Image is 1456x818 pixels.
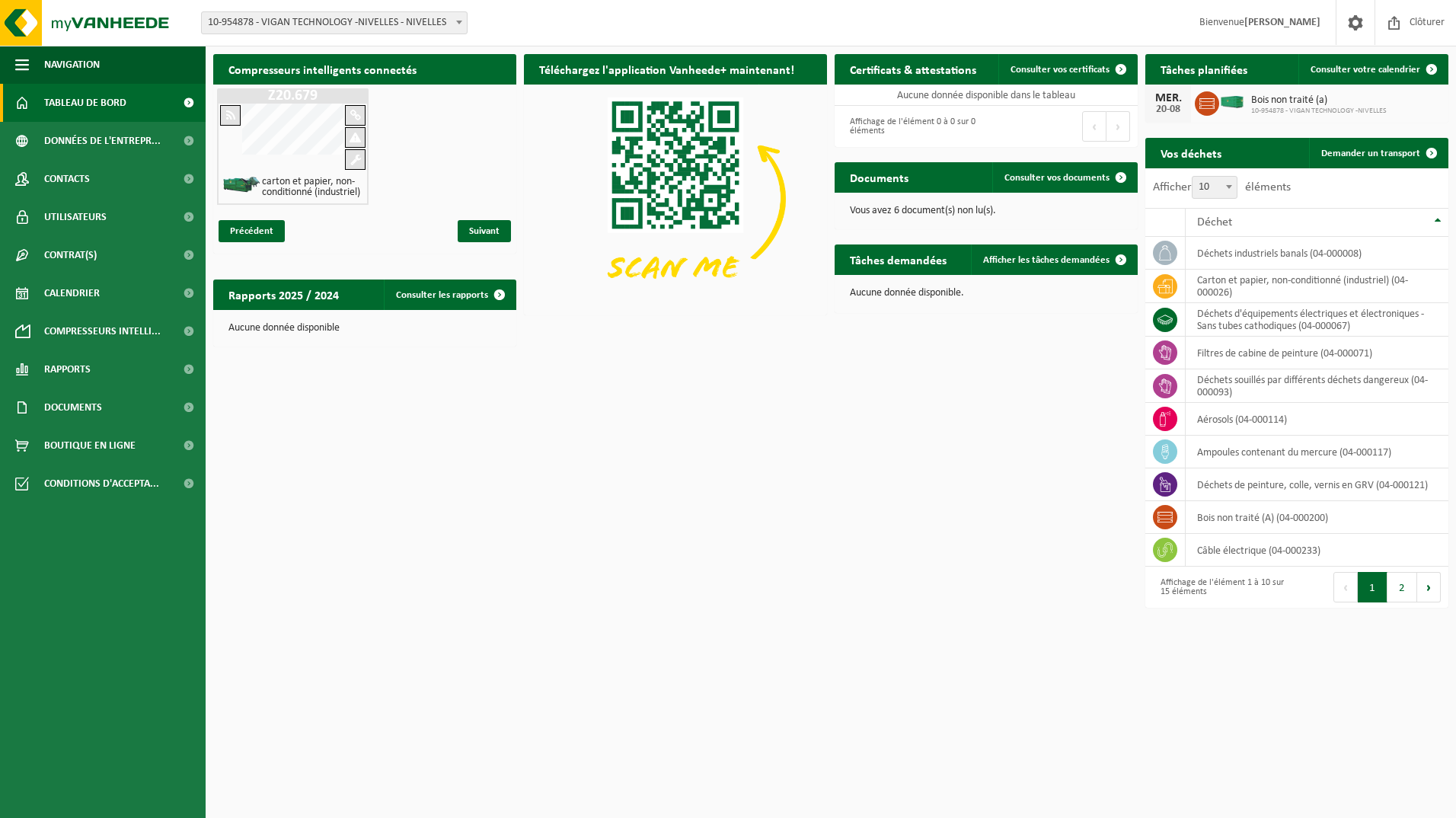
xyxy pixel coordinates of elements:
div: Affichage de l'élément 0 à 0 sur 0 éléments [842,110,979,143]
img: Download de VHEPlus App [524,85,827,312]
h2: Documents [835,162,924,192]
h2: Tâches demandées [835,244,962,274]
span: Bois non traité (a) [1251,94,1387,107]
img: HK-XC-40-GN-00 [1219,95,1245,109]
a: Afficher les tâches demandées [971,244,1136,275]
div: Affichage de l'élément 1 à 10 sur 15 éléments [1153,570,1289,604]
span: Compresseurs intelli... [44,312,161,350]
span: Déchet [1197,216,1232,228]
span: Consulter votre calendrier [1311,65,1420,75]
span: Conditions d'accepta... [44,465,159,503]
a: Demander un transport [1309,138,1447,168]
label: Afficher éléments [1153,181,1291,193]
td: déchets d'équipements électriques et électroniques - Sans tubes cathodiques (04-000067) [1186,303,1448,337]
span: Précédent [219,220,285,242]
div: 20-08 [1153,104,1183,115]
p: Aucune donnée disponible [228,323,501,334]
span: Calendrier [44,274,100,312]
h4: carton et papier, non-conditionné (industriel) [262,177,362,198]
button: 1 [1358,572,1387,602]
span: 10-954878 - VIGAN TECHNOLOGY -NIVELLES [1251,107,1387,116]
span: Boutique en ligne [44,427,136,465]
td: bois non traité (A) (04-000200) [1186,501,1448,534]
span: Suivant [458,220,511,242]
h2: Tâches planifiées [1145,54,1263,84]
span: Tableau de bord [44,84,126,122]
p: Vous avez 6 document(s) non lu(s). [850,206,1122,216]
h2: Certificats & attestations [835,54,991,84]
h2: Rapports 2025 / 2024 [213,280,354,309]
td: carton et papier, non-conditionné (industriel) (04-000026) [1186,270,1448,303]
span: 10 [1193,177,1237,198]
td: déchets industriels banals (04-000008) [1186,237,1448,270]
td: ampoules contenant du mercure (04-000117) [1186,436,1448,468]
img: HK-XZ-20-GN-01 [222,175,260,194]
button: Next [1106,111,1130,142]
span: Contrat(s) [44,236,97,274]
a: Consulter vos certificats [998,54,1136,85]
strong: [PERSON_NAME] [1244,17,1320,28]
button: Next [1417,572,1441,602]
h2: Vos déchets [1145,138,1237,168]
span: Données de l'entrepr... [44,122,161,160]
td: aérosols (04-000114) [1186,403,1448,436]
td: déchets souillés par différents déchets dangereux (04-000093) [1186,369,1448,403]
a: Consulter les rapports [384,280,515,310]
span: Afficher les tâches demandées [983,255,1110,265]
button: 2 [1387,572,1417,602]
p: Aucune donnée disponible. [850,288,1122,299]
span: Consulter vos certificats [1011,65,1110,75]
h1: Z20.679 [221,88,365,104]
td: câble électrique (04-000233) [1186,534,1448,567]
span: Utilisateurs [44,198,107,236]
h2: Téléchargez l'application Vanheede+ maintenant! [524,54,809,84]
span: Contacts [44,160,90,198]
button: Previous [1333,572,1358,602]
span: Demander un transport [1321,149,1420,158]
span: Navigation [44,46,100,84]
td: Aucune donnée disponible dans le tableau [835,85,1138,106]
span: Consulter vos documents [1004,173,1110,183]
td: filtres de cabine de peinture (04-000071) [1186,337,1448,369]
span: Rapports [44,350,91,388]
a: Consulter votre calendrier [1298,54,1447,85]
button: Previous [1082,111,1106,142]
span: 10 [1192,176,1237,199]
span: 10-954878 - VIGAN TECHNOLOGY -NIVELLES - NIVELLES [201,11,468,34]
span: Documents [44,388,102,427]
a: Consulter vos documents [992,162,1136,193]
td: déchets de peinture, colle, vernis en GRV (04-000121) [1186,468,1448,501]
div: MER. [1153,92,1183,104]
h2: Compresseurs intelligents connectés [213,54,516,84]
span: 10-954878 - VIGAN TECHNOLOGY -NIVELLES - NIVELLES [202,12,467,34]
